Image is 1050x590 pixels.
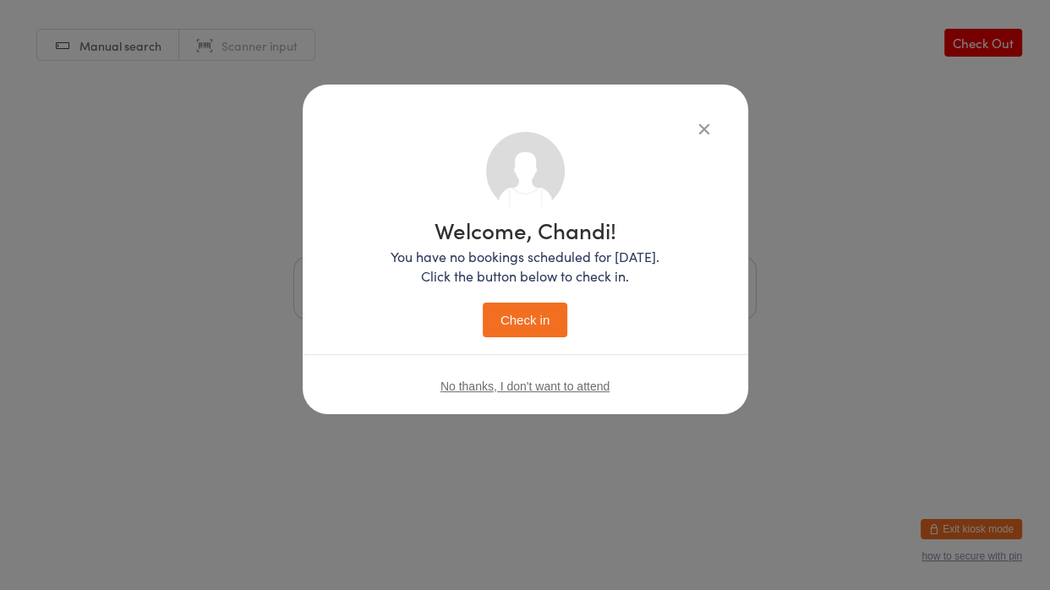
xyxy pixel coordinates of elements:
[486,132,565,210] img: no_photo.png
[483,303,567,337] button: Check in
[391,247,659,286] p: You have no bookings scheduled for [DATE]. Click the button below to check in.
[440,380,610,393] button: No thanks, I don't want to attend
[391,219,659,241] h1: Welcome, Chandi!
